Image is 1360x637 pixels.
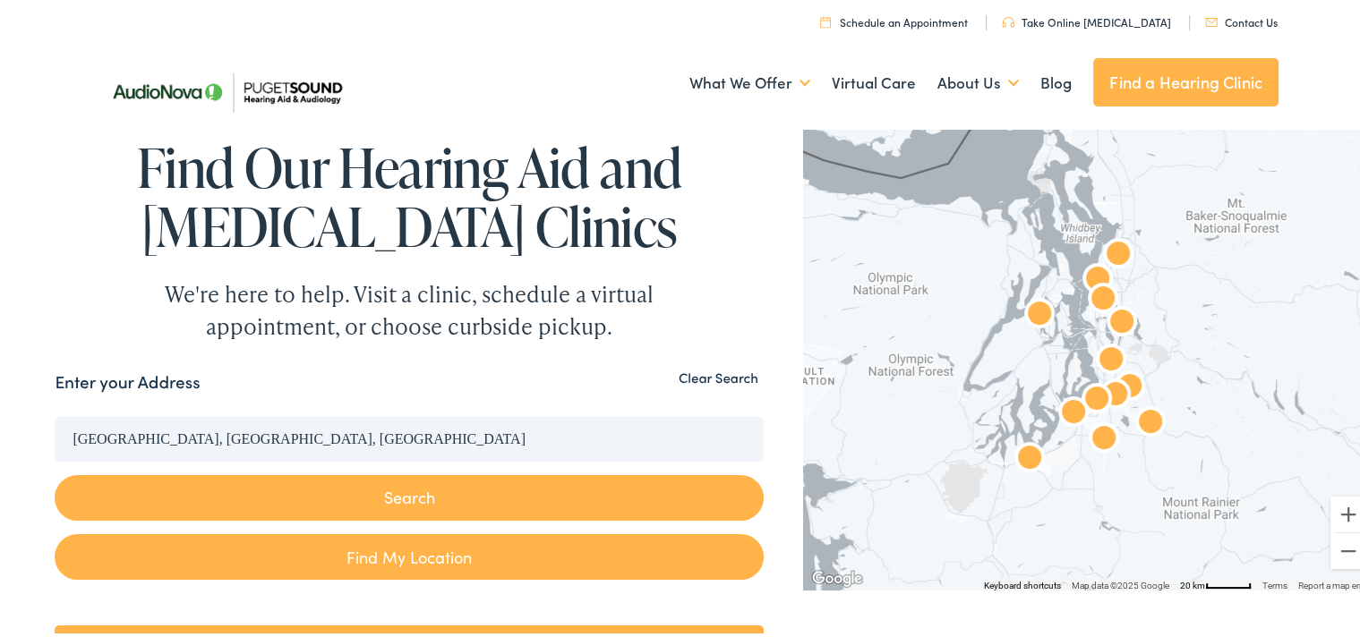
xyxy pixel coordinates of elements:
[55,134,763,252] h1: Find Our Hearing Aid and [MEDICAL_DATA] Clinics
[55,366,200,392] label: Enter your Address
[1090,336,1133,379] div: AudioNova
[832,47,916,113] a: Virtual Care
[1076,256,1119,299] div: AudioNova
[1008,435,1051,478] div: AudioNova
[689,47,810,113] a: What We Offer
[1205,11,1278,26] a: Contact Us
[984,576,1061,589] button: Keyboard shortcuts
[808,564,867,587] a: Open this area in Google Maps (opens a new window)
[1002,11,1171,26] a: Take Online [MEDICAL_DATA]
[55,413,763,458] input: Enter your address or zip code
[55,531,763,576] a: Find My Location
[673,366,764,383] button: Clear Search
[1082,415,1125,458] div: AudioNova
[1108,363,1151,406] div: AudioNova
[1100,299,1143,342] div: AudioNova
[1093,55,1279,103] a: Find a Hearing Clinic
[1180,577,1205,587] span: 20 km
[808,564,867,587] img: Google
[1002,13,1014,24] img: utility icon
[1175,574,1257,587] button: Map Scale: 20 km per 48 pixels
[1262,577,1287,587] a: Terms (opens in new tab)
[1072,577,1169,587] span: Map data ©2025 Google
[820,11,968,26] a: Schedule an Appointment
[1129,399,1172,442] div: AudioNova
[55,471,763,517] button: Search
[937,47,1019,113] a: About Us
[123,275,696,339] div: We're here to help. Visit a clinic, schedule a virtual appointment, or choose curbside pickup.
[1082,276,1125,318] div: AudioNova
[1052,389,1095,432] div: AudioNova
[1097,231,1140,274] div: Puget Sound Hearing Aid &#038; Audiology by AudioNova
[1094,371,1137,414] div: AudioNova
[1018,291,1061,334] div: AudioNova
[1075,376,1118,419] div: AudioNova
[820,13,831,24] img: utility icon
[1040,47,1072,113] a: Blog
[1205,14,1218,23] img: utility icon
